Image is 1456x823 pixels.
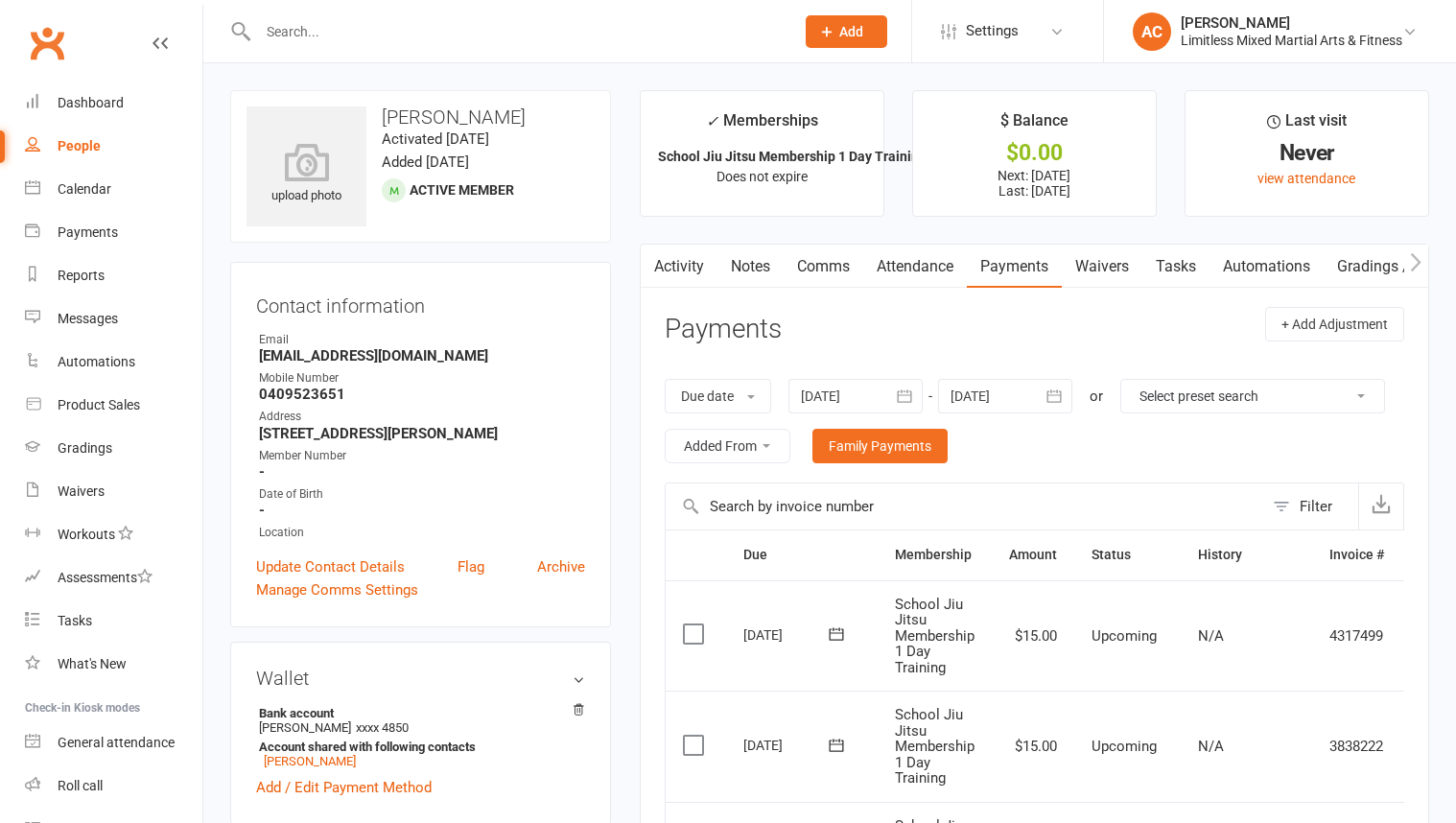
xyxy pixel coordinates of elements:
div: Calendar [58,181,111,197]
a: Tasks [25,600,202,643]
a: [PERSON_NAME] [264,754,356,768]
h3: Payments [665,315,782,344]
a: Notes [717,245,784,289]
a: Product Sales [25,384,202,427]
div: People [58,138,101,153]
a: Tasks [1142,245,1209,289]
a: Manage Comms Settings [256,578,418,601]
span: Upcoming [1092,738,1157,755]
div: Tasks [58,613,92,628]
td: $15.00 [992,580,1074,692]
div: Email [259,331,585,349]
div: Reports [58,268,105,283]
strong: - [259,502,585,519]
th: Due [726,530,878,579]
span: Active member [410,182,514,198]
button: Filter [1263,483,1358,529]
a: Roll call [25,764,202,808]
a: Waivers [1062,245,1142,289]
div: Filter [1300,495,1332,518]
a: Update Contact Details [256,555,405,578]
span: School Jiu Jitsu Membership 1 Day Training [895,706,975,787]
strong: - [259,463,585,481]
div: upload photo [247,143,366,206]
div: Last visit [1267,108,1347,143]
a: Activity [641,245,717,289]
a: Dashboard [25,82,202,125]
input: Search by invoice number [666,483,1263,529]
button: Add [806,15,887,48]
a: Workouts [25,513,202,556]
span: Settings [966,10,1019,53]
span: Does not expire [716,169,808,184]
a: Gradings [25,427,202,470]
div: Waivers [58,483,105,499]
div: Product Sales [58,397,140,412]
strong: Account shared with following contacts [259,740,575,754]
span: N/A [1198,627,1224,645]
strong: 0409523651 [259,386,585,403]
h3: Contact information [256,288,585,317]
a: Assessments [25,556,202,600]
div: Gradings [58,440,112,456]
i: ✓ [706,112,718,130]
div: Address [259,408,585,426]
iframe: Intercom live chat [19,758,65,804]
div: $0.00 [930,143,1139,163]
td: $15.00 [992,691,1074,802]
strong: [STREET_ADDRESS][PERSON_NAME] [259,425,585,442]
a: Automations [1209,245,1324,289]
a: Add / Edit Payment Method [256,776,432,799]
input: Search... [252,18,781,45]
a: Archive [537,555,585,578]
div: Roll call [58,778,103,793]
p: Next: [DATE] Last: [DATE] [930,168,1139,199]
div: Messages [58,311,118,326]
a: Comms [784,245,863,289]
a: Calendar [25,168,202,211]
h3: Wallet [256,668,585,689]
div: Never [1203,143,1411,163]
th: History [1181,530,1312,579]
div: [DATE] [743,730,832,760]
div: AC [1133,12,1171,51]
div: Limitless Mixed Martial Arts & Fitness [1181,32,1402,49]
a: Messages [25,297,202,341]
div: Location [259,524,585,542]
a: What's New [25,643,202,686]
span: School Jiu Jitsu Membership 1 Day Training [895,596,975,676]
td: 4317499 [1312,580,1401,692]
div: Mobile Number [259,369,585,388]
div: General attendance [58,735,175,750]
a: view attendance [1257,171,1355,186]
div: [PERSON_NAME] [1181,14,1402,32]
time: Activated [DATE] [382,130,489,148]
span: Upcoming [1092,627,1157,645]
a: Clubworx [23,19,71,67]
strong: [EMAIL_ADDRESS][DOMAIN_NAME] [259,347,585,364]
a: Flag [458,555,484,578]
time: Added [DATE] [382,153,469,171]
li: [PERSON_NAME] [256,703,585,771]
div: Workouts [58,527,115,542]
a: Reports [25,254,202,297]
a: Payments [967,245,1062,289]
div: Automations [58,354,135,369]
a: Family Payments [812,429,948,463]
button: Due date [665,379,771,413]
div: [DATE] [743,620,832,649]
div: Assessments [58,570,153,585]
a: General attendance kiosk mode [25,721,202,764]
button: Added From [665,429,790,463]
a: Automations [25,341,202,384]
strong: School Jiu Jitsu Membership 1 Day Training [658,149,927,164]
div: Payments [58,224,118,240]
th: Status [1074,530,1181,579]
a: People [25,125,202,168]
button: + Add Adjustment [1265,307,1404,341]
div: Dashboard [58,95,124,110]
div: Date of Birth [259,485,585,504]
div: $ Balance [1000,108,1069,143]
div: or [1090,385,1103,408]
th: Membership [878,530,992,579]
